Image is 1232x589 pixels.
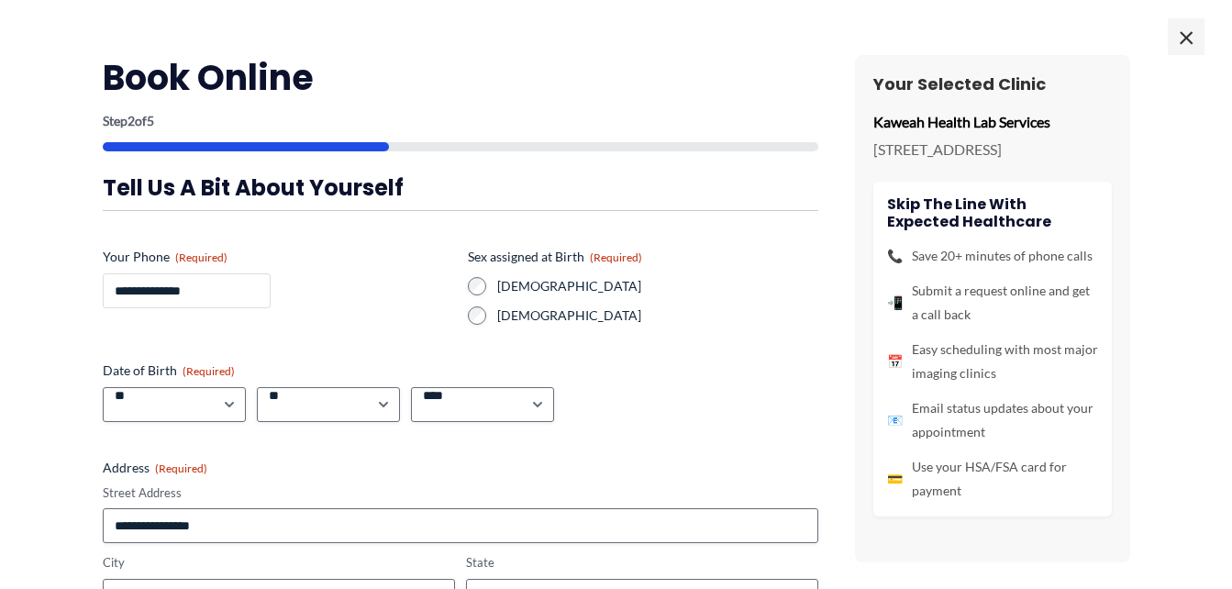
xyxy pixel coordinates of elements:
span: 📅 [887,350,903,373]
legend: Date of Birth [103,361,235,380]
span: (Required) [590,250,642,264]
li: Email status updates about your appointment [887,396,1098,444]
p: Kaweah Health Lab Services [873,108,1112,136]
h3: Your Selected Clinic [873,73,1112,94]
p: [STREET_ADDRESS] [873,136,1112,163]
h4: Skip the line with Expected Healthcare [887,195,1098,230]
label: [DEMOGRAPHIC_DATA] [497,306,818,325]
label: State [466,554,818,572]
span: (Required) [183,364,235,378]
li: Save 20+ minutes of phone calls [887,244,1098,268]
span: 2 [128,113,135,128]
label: Street Address [103,484,818,502]
legend: Address [103,459,207,477]
span: 5 [147,113,154,128]
span: (Required) [155,461,207,475]
legend: Sex assigned at Birth [468,248,642,266]
h3: Tell us a bit about yourself [103,173,818,202]
span: 📧 [887,408,903,432]
span: × [1168,18,1204,55]
span: 📞 [887,244,903,268]
li: Easy scheduling with most major imaging clinics [887,338,1098,385]
label: City [103,554,455,572]
li: Submit a request online and get a call back [887,279,1098,327]
span: 💳 [887,467,903,491]
h2: Book Online [103,55,818,100]
p: Step of [103,115,818,128]
label: [DEMOGRAPHIC_DATA] [497,277,818,295]
li: Use your HSA/FSA card for payment [887,455,1098,503]
span: 📲 [887,291,903,315]
label: Your Phone [103,248,453,266]
span: (Required) [175,250,228,264]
